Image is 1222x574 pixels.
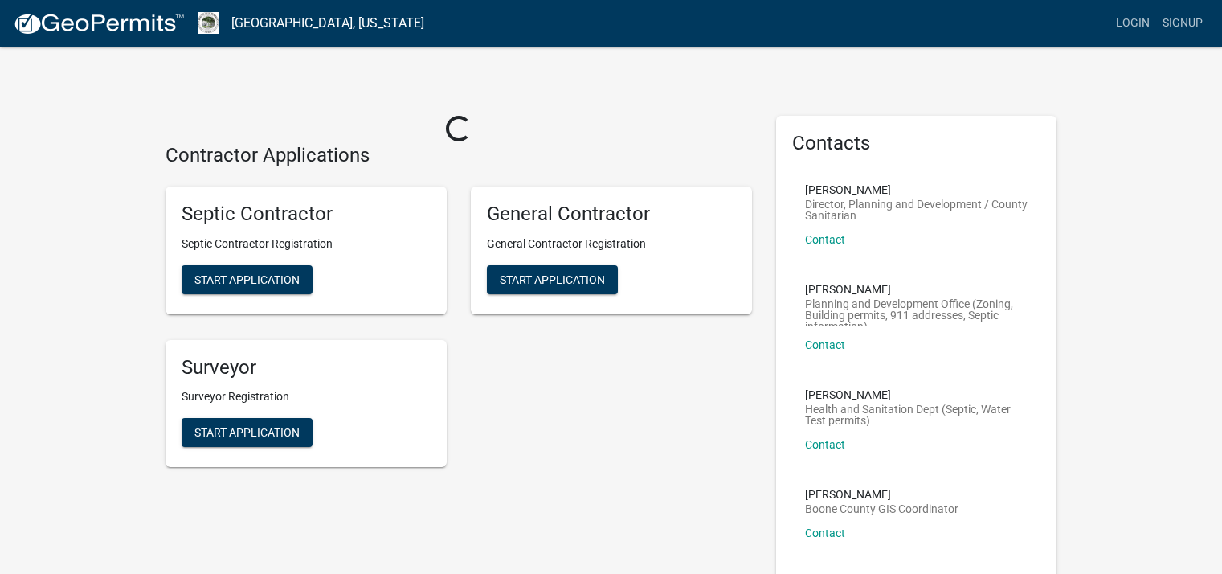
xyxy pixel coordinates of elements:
a: [GEOGRAPHIC_DATA], [US_STATE] [231,10,424,37]
span: Start Application [194,426,300,439]
p: Boone County GIS Coordinator [805,503,958,515]
a: Login [1110,8,1156,39]
button: Start Application [487,265,618,294]
p: [PERSON_NAME] [805,184,1028,195]
p: Planning and Development Office (Zoning, Building permits, 911 addresses, Septic information) [805,298,1028,326]
span: Start Application [194,273,300,285]
button: Start Application [182,265,313,294]
a: Signup [1156,8,1209,39]
p: Health and Sanitation Dept (Septic, Water Test permits) [805,404,1028,426]
h4: Contractor Applications [166,144,752,167]
p: Director, Planning and Development / County Sanitarian [805,199,1028,221]
h5: General Contractor [487,203,736,226]
p: [PERSON_NAME] [805,284,1028,295]
h5: Contacts [792,132,1041,155]
p: Septic Contractor Registration [182,236,431,252]
a: Contact [805,438,845,451]
p: [PERSON_NAME] [805,489,958,500]
img: Boone County, Iowa [198,12,219,34]
a: Contact [805,233,845,246]
a: Contact [805,527,845,539]
p: General Contractor Registration [487,236,736,252]
span: Start Application [500,273,605,285]
a: Contact [805,338,845,351]
p: [PERSON_NAME] [805,389,1028,400]
button: Start Application [182,418,313,447]
p: Surveyor Registration [182,388,431,405]
h5: Septic Contractor [182,203,431,226]
wm-workflow-list-section: Contractor Applications [166,144,752,480]
h5: Surveyor [182,356,431,379]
